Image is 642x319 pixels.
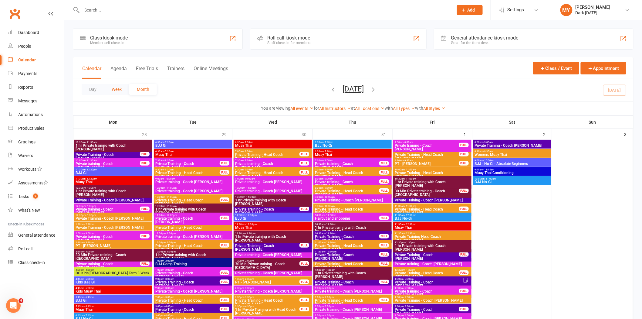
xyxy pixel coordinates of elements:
span: 6:30am [155,141,231,144]
span: - 11:00am [405,177,416,180]
span: BJJ Gi [235,217,311,220]
span: Private Training - Head Coach [PERSON_NAME] [235,171,300,178]
div: MY [560,4,573,16]
button: Online Meetings [194,66,228,79]
span: 12:30pm [394,241,470,244]
span: - 7:30am [244,141,253,144]
div: FULL [220,161,229,166]
th: Sat [472,116,552,129]
a: All Types [393,106,415,111]
span: Haircut and shopping [315,217,380,220]
span: 10:00am [155,187,231,189]
input: Search... [80,6,449,14]
span: - 1:30pm [405,241,415,244]
span: 8:30am [235,168,300,171]
div: FULL [379,188,389,193]
span: 30 Min Private training - Coach [GEOGRAPHIC_DATA] [394,189,459,197]
div: FULL [140,207,150,211]
span: - 7:30am [323,141,333,144]
span: - 8:00am [403,141,413,144]
span: - 9:30am [323,187,333,189]
span: 9:30am [315,205,390,208]
a: All Instructors [319,106,351,111]
span: - 2:30pm [84,223,94,226]
span: 10:00am [155,196,220,198]
span: Private Training - Head Coach [PERSON_NAME] [394,171,470,178]
a: People [8,39,64,53]
span: - 11:00am [485,177,496,180]
div: Member self check-in [90,41,128,45]
span: - 12:30pm [245,223,257,226]
span: Private Training - Head Coach [PERSON_NAME] [155,244,220,251]
button: Add [457,5,483,15]
span: Muay Thai [394,226,470,229]
span: 1 hr Private training with Coach [PERSON_NAME] [315,226,390,233]
span: 8:30am [315,187,380,189]
div: FULL [220,170,229,175]
th: Tue [153,116,233,129]
span: BJJ No-Gi [474,180,550,184]
span: 7:00am [394,141,459,144]
div: FULL [220,197,229,202]
span: - 11:00am [405,168,416,171]
span: 30 Min Private training - Coach [GEOGRAPHIC_DATA] [75,253,151,260]
span: - 12:00pm [165,214,177,217]
div: FULL [220,243,229,248]
div: FULL [379,252,389,257]
a: Workouts [8,163,64,176]
div: People [18,44,31,49]
span: Private training - Coach [PERSON_NAME] [75,162,140,169]
span: BJJ Gi [75,171,151,175]
span: 11:00am [315,241,380,244]
span: 8:00am [474,141,550,144]
span: 8:30am [474,150,550,153]
span: Private Training - Head Coach [PERSON_NAME] [315,244,380,251]
div: Messages [18,98,37,103]
button: Appointment [581,62,626,74]
div: FULL [459,161,469,166]
a: All Styles [423,106,445,111]
span: 9:45am [474,168,550,171]
span: - 1:30pm [245,232,255,235]
div: Gradings [18,139,35,144]
span: Private Training - Coach [PERSON_NAME] [315,198,390,202]
span: Private training - Coach [PERSON_NAME] [155,180,231,184]
span: - 9:30am [403,159,413,162]
th: Fri [393,116,472,129]
div: 29 [222,129,233,139]
span: Private Training - Head Coach [PERSON_NAME] [155,171,220,178]
span: - 10:00am [483,159,494,162]
div: FULL [220,216,229,220]
a: Automations [8,108,64,122]
div: Great for the front desk [451,41,519,45]
span: 11:00am [394,205,459,208]
div: FULL [459,143,469,147]
span: Private Training Head Coach [PERSON_NAME] [394,235,470,242]
a: Calendar [8,53,64,67]
span: 2 [33,194,38,199]
span: 11:30am [235,214,311,217]
button: Week [104,84,129,95]
span: 12:30pm [75,187,151,189]
a: Payments [8,67,64,81]
span: Women's Muay Thai [474,153,550,156]
div: FULL [299,207,309,211]
th: Wed [233,116,313,129]
span: - 11:15am [483,168,494,171]
span: 10:00am [235,187,311,189]
span: Muay Thai [235,226,311,229]
span: 10:30am [75,141,151,144]
span: 6:30am [155,150,231,153]
span: 7:00am [235,150,300,153]
span: 10:30am [235,196,311,198]
button: Class / Event [533,62,579,74]
div: FULL [299,243,309,248]
span: - 1:30pm [86,205,96,208]
span: 8:30am [394,159,459,162]
div: FULL [459,207,469,211]
span: - 11:30am [86,159,97,162]
div: Roll call [18,246,32,251]
span: Private Training - Head Coach [PERSON_NAME] [394,208,459,215]
span: 11:30am [75,168,151,171]
span: 11:30am [75,177,151,180]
